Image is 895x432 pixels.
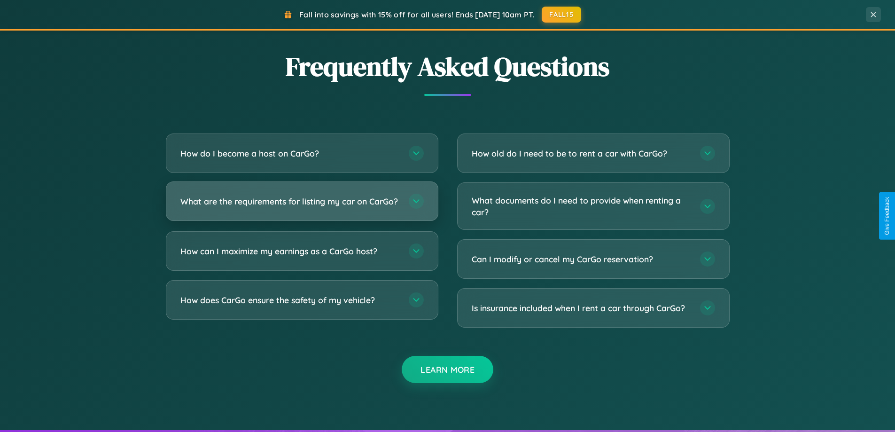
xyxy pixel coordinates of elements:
[472,148,691,159] h3: How old do I need to be to rent a car with CarGo?
[180,196,399,207] h3: What are the requirements for listing my car on CarGo?
[542,7,581,23] button: FALL15
[472,302,691,314] h3: Is insurance included when I rent a car through CarGo?
[180,245,399,257] h3: How can I maximize my earnings as a CarGo host?
[299,10,535,19] span: Fall into savings with 15% off for all users! Ends [DATE] 10am PT.
[472,253,691,265] h3: Can I modify or cancel my CarGo reservation?
[180,294,399,306] h3: How does CarGo ensure the safety of my vehicle?
[180,148,399,159] h3: How do I become a host on CarGo?
[884,197,890,235] div: Give Feedback
[402,356,493,383] button: Learn More
[166,48,730,85] h2: Frequently Asked Questions
[472,195,691,218] h3: What documents do I need to provide when renting a car?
